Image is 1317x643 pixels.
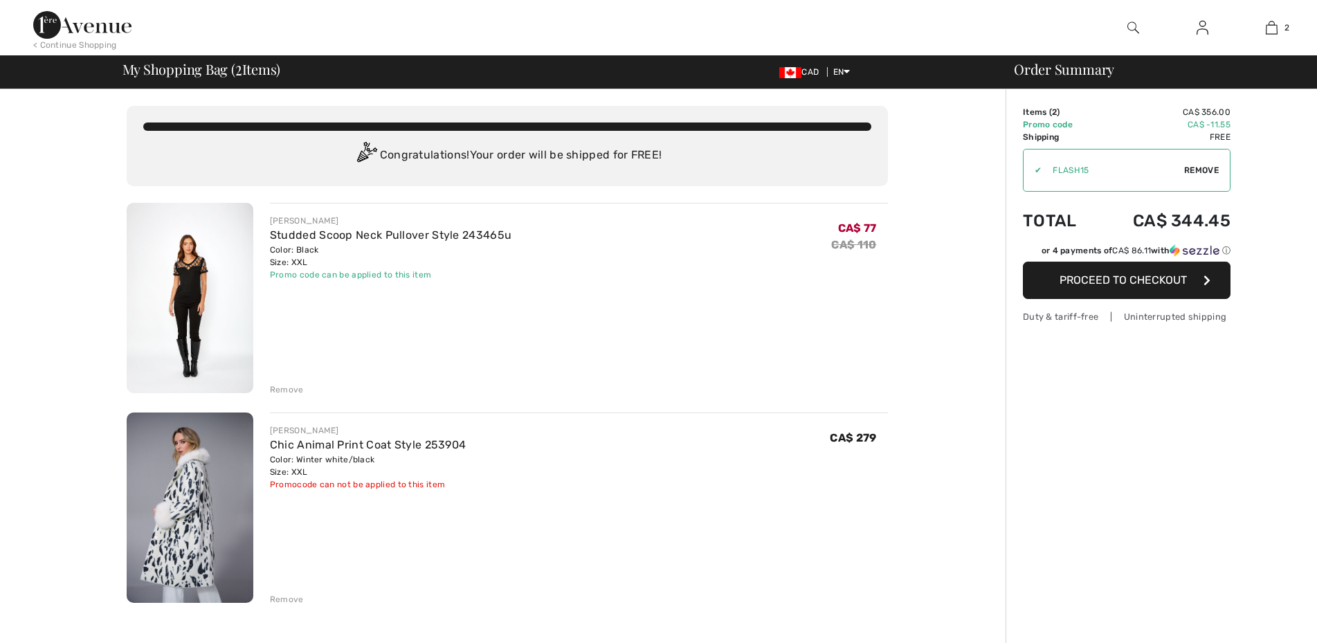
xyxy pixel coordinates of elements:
[270,228,511,242] a: Studded Scoop Neck Pullover Style 243465u
[33,39,117,51] div: < Continue Shopping
[1023,310,1230,323] div: Duty & tariff-free | Uninterrupted shipping
[270,383,304,396] div: Remove
[1197,19,1208,36] img: My Info
[833,67,851,77] span: EN
[127,413,253,603] img: Chic Animal Print Coat Style 253904
[1237,19,1305,36] a: 2
[1184,164,1219,176] span: Remove
[1023,118,1096,131] td: Promo code
[838,221,877,235] span: CA$ 77
[1266,19,1278,36] img: My Bag
[33,11,131,39] img: 1ère Avenue
[1023,262,1230,299] button: Proceed to Checkout
[1284,21,1289,34] span: 2
[1023,197,1096,244] td: Total
[1096,118,1230,131] td: CA$ -11.55
[1096,131,1230,143] td: Free
[830,431,876,444] span: CA$ 279
[1052,107,1057,117] span: 2
[270,438,466,451] a: Chic Animal Print Coat Style 253904
[1042,150,1184,191] input: Promo code
[1186,19,1219,37] a: Sign In
[1170,244,1219,257] img: Sezzle
[1096,197,1230,244] td: CA$ 344.45
[270,593,304,606] div: Remove
[270,424,466,437] div: [PERSON_NAME]
[270,478,466,491] div: Promocode can not be applied to this item
[1127,19,1139,36] img: search the website
[1096,106,1230,118] td: CA$ 356.00
[997,62,1309,76] div: Order Summary
[1060,273,1187,287] span: Proceed to Checkout
[127,203,253,393] img: Studded Scoop Neck Pullover Style 243465u
[270,269,511,281] div: Promo code can be applied to this item
[270,453,466,478] div: Color: Winter white/black Size: XXL
[1024,164,1042,176] div: ✔
[235,59,242,77] span: 2
[1112,246,1151,255] span: CA$ 86.11
[143,142,871,170] div: Congratulations! Your order will be shipped for FREE!
[270,215,511,227] div: [PERSON_NAME]
[831,238,876,251] s: CA$ 110
[122,62,281,76] span: My Shopping Bag ( Items)
[779,67,824,77] span: CAD
[779,67,801,78] img: Canadian Dollar
[1042,244,1230,257] div: or 4 payments of with
[270,244,511,269] div: Color: Black Size: XXL
[352,142,380,170] img: Congratulation2.svg
[1023,131,1096,143] td: Shipping
[1023,106,1096,118] td: Items ( )
[1023,244,1230,262] div: or 4 payments ofCA$ 86.11withSezzle Click to learn more about Sezzle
